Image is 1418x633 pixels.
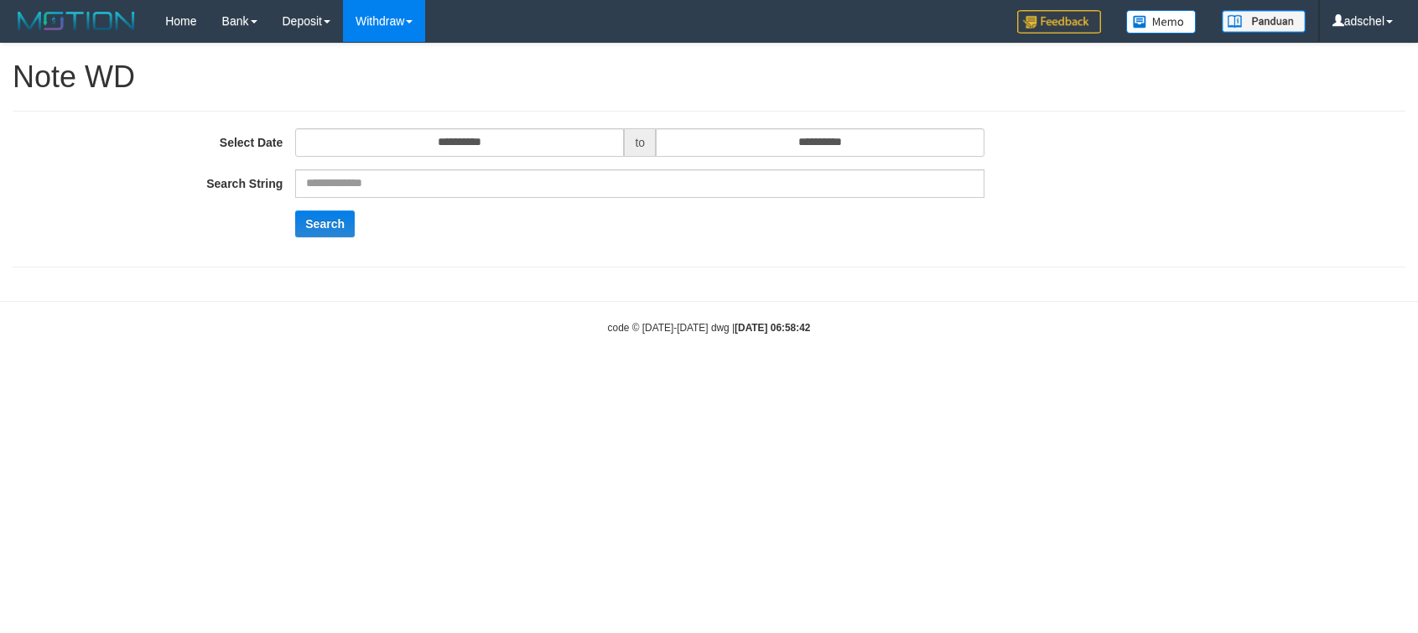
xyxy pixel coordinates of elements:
button: Search [295,210,355,237]
strong: [DATE] 06:58:42 [735,322,810,334]
img: MOTION_logo.png [13,8,140,34]
h1: Note WD [13,60,1405,94]
img: panduan.png [1222,10,1306,33]
small: code © [DATE]-[DATE] dwg | [608,322,811,334]
span: to [624,128,656,157]
img: Button%20Memo.svg [1126,10,1197,34]
img: Feedback.jpg [1017,10,1101,34]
